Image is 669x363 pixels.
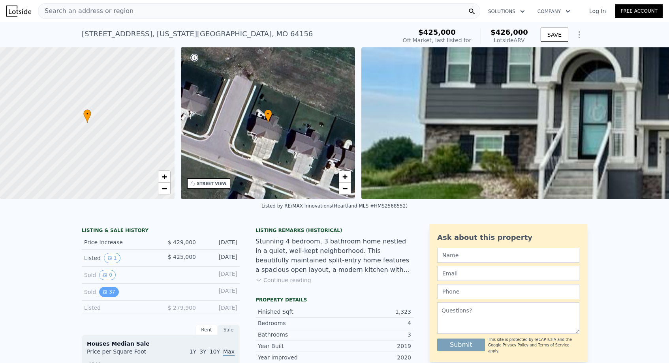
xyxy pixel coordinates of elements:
button: SAVE [541,28,568,42]
span: $ 429,000 [168,239,196,245]
div: This site is protected by reCAPTCHA and the Google and apply. [488,337,579,354]
span: 3Y [199,348,206,355]
span: Search an address or region [38,6,133,16]
span: Max [223,348,235,356]
input: Email [437,266,579,281]
div: Listed [84,253,154,263]
div: [DATE] [202,253,237,263]
div: Property details [256,297,413,303]
span: • [264,110,272,118]
div: Year Improved [258,354,334,361]
div: [DATE] [202,287,237,297]
button: Continue reading [256,276,311,284]
input: Name [437,248,579,263]
a: Free Account [615,4,663,18]
a: Privacy Policy [503,343,528,347]
button: Submit [437,339,485,351]
span: $426,000 [490,28,528,36]
a: Log In [580,7,615,15]
div: Lotside ARV [490,36,528,44]
div: Houses Median Sale [87,340,235,348]
div: Listed [84,304,154,312]
a: Zoom out [158,183,170,195]
div: Off Market, last listed for [403,36,472,44]
div: Ask about this property [437,232,579,243]
span: + [342,172,348,181]
button: View historical data [99,270,116,280]
img: Lotside [6,6,31,17]
a: Zoom in [339,171,351,183]
button: Solutions [482,4,531,19]
span: − [342,183,348,193]
div: Bedrooms [258,319,334,327]
div: Price per Square Foot [87,348,161,360]
div: 2019 [334,342,411,350]
div: LISTING & SALE HISTORY [82,227,240,235]
span: 10Y [210,348,220,355]
div: • [264,109,272,123]
span: + [162,172,167,181]
button: View historical data [99,287,118,297]
button: Company [531,4,577,19]
div: Finished Sqft [258,308,334,316]
div: 3 [334,331,411,339]
span: $ 279,900 [168,305,196,311]
a: Zoom out [339,183,351,195]
div: [DATE] [202,270,237,280]
div: • [83,109,91,123]
div: Listing Remarks (Historical) [256,227,413,234]
div: Bathrooms [258,331,334,339]
div: Listed by RE/MAX Innovations (Heartland MLS #HMS2568552) [261,203,408,209]
span: $425,000 [418,28,456,36]
div: Year Built [258,342,334,350]
button: Show Options [571,27,587,43]
div: 2020 [334,354,411,361]
div: Rent [195,325,218,335]
div: 4 [334,319,411,327]
div: STREET VIEW [197,181,227,187]
div: Price Increase [84,238,154,246]
div: [DATE] [202,304,237,312]
span: • [83,110,91,118]
div: 1,323 [334,308,411,316]
span: − [162,183,167,193]
div: Sold [84,270,154,280]
a: Zoom in [158,171,170,183]
div: Stunning 4 bedroom, 3 bathroom home nestled in a quiet, well-kept neighborhood. This beautifully ... [256,237,413,275]
span: $ 425,000 [168,254,196,260]
span: 1Y [190,348,196,355]
button: View historical data [104,253,120,263]
div: Sale [218,325,240,335]
div: Sold [84,287,154,297]
div: [STREET_ADDRESS] , [US_STATE][GEOGRAPHIC_DATA] , MO 64156 [82,28,313,39]
div: [DATE] [202,238,237,246]
input: Phone [437,284,579,299]
a: Terms of Service [538,343,569,347]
